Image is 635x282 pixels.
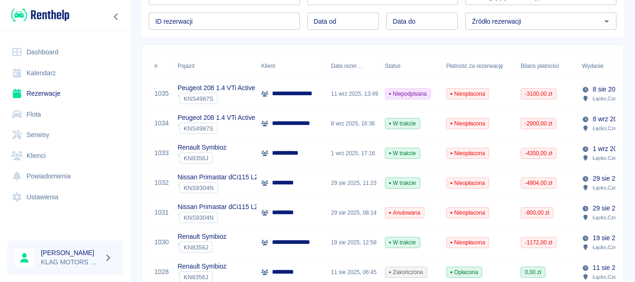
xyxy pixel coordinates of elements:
[385,209,424,217] span: Anulowana
[7,125,123,145] a: Serwisy
[178,232,226,242] p: Renault Symbioz
[154,89,169,98] a: 1035
[154,178,169,188] a: 1032
[180,125,217,132] span: KNS4987S
[307,13,379,30] input: DD.MM.YYYY
[180,95,217,102] span: KNS4987S
[385,179,420,187] span: W trakcie
[154,53,158,79] div: #
[521,209,553,217] span: -800,00 zł
[178,53,194,79] div: Pojazd
[593,124,635,132] p: Łącko , Czerniec 10
[385,119,420,128] span: W trakcie
[593,184,635,192] p: Łącko , Czerniec 10
[516,53,577,79] div: Bilans płatności
[521,119,556,128] span: -2900,00 zł
[7,42,123,63] a: Dashboard
[178,242,226,253] div: `
[447,268,482,276] span: Opłacona
[180,214,218,221] span: KNS9304N
[593,154,635,162] p: Łącko , Czerniec 10
[326,228,380,257] div: 19 sie 2025, 12:58
[600,15,613,28] button: Otwórz
[447,179,489,187] span: Nieopłacona
[446,53,503,79] div: Płatność za rezerwację
[385,90,430,98] span: Niepodpisana
[7,63,123,84] a: Kalendarz
[178,152,226,164] div: `
[326,109,380,138] div: 8 wrz 2025, 16:36
[447,149,489,157] span: Nieopłacona
[521,268,545,276] span: 0,00 zł
[7,7,69,23] a: Renthelp logo
[521,179,556,187] span: -4904,00 zł
[326,79,380,109] div: 11 wrz 2025, 13:49
[447,238,489,247] span: Nieopłacona
[109,11,123,23] button: Zwiń nawigację
[521,53,559,79] div: Bilans płatności
[603,59,616,72] button: Sort
[7,83,123,104] a: Rezerwacje
[178,182,291,193] div: `
[385,53,401,79] div: Status
[521,90,556,98] span: -3100,00 zł
[326,53,380,79] div: Data rezerwacji
[447,119,489,128] span: Nieopłacona
[178,143,226,152] p: Renault Symbioz
[257,53,326,79] div: Klient
[180,155,212,162] span: KN8356J
[521,149,556,157] span: -4350,00 zł
[593,94,635,103] p: Łącko , Czerniec 10
[154,237,169,247] a: 1030
[41,257,100,267] p: KLAG MOTORS Rent a Car
[173,53,257,79] div: Pojazd
[178,212,291,223] div: `
[447,90,489,98] span: Nieopłacona
[178,123,255,134] div: `
[593,243,635,251] p: Łącko , Czerniec 10
[385,149,420,157] span: W trakcie
[180,184,218,191] span: KNS9304N
[7,187,123,208] a: Ustawienia
[178,262,226,271] p: Renault Symbioz
[326,168,380,198] div: 29 sie 2025, 11:23
[41,248,100,257] h6: [PERSON_NAME]
[154,148,169,158] a: 1033
[7,145,123,166] a: Klienci
[11,7,69,23] img: Renthelp logo
[261,53,275,79] div: Klient
[385,238,420,247] span: W trakcie
[326,138,380,168] div: 1 wrz 2025, 17:16
[380,53,442,79] div: Status
[178,202,291,212] p: Nissan Primastar dCi115 L2H1P2 Extra
[150,53,173,79] div: #
[521,238,556,247] span: -1172,00 zł
[363,59,376,72] button: Sort
[385,268,427,276] span: Zakończona
[178,172,291,182] p: Nissan Primastar dCi115 L2H1P2 Extra
[154,208,169,217] a: 1031
[593,213,635,222] p: Łącko , Czerniec 10
[154,267,169,277] a: 1028
[178,113,255,123] p: Peugeot 208 1.4 VTi Active
[154,118,169,128] a: 1034
[582,53,603,79] div: Wydanie
[331,53,363,79] div: Data rezerwacji
[7,166,123,187] a: Powiadomienia
[178,93,255,104] div: `
[180,244,212,251] span: KN8356J
[442,53,516,79] div: Płatność za rezerwację
[178,83,255,93] p: Peugeot 208 1.4 VTi Active
[593,273,635,281] p: Łącko , Czerniec 10
[7,104,123,125] a: Flota
[386,13,458,30] input: DD.MM.YYYY
[447,209,489,217] span: Nieopłacona
[180,274,212,281] span: KN8356J
[326,198,380,228] div: 29 sie 2025, 08:14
